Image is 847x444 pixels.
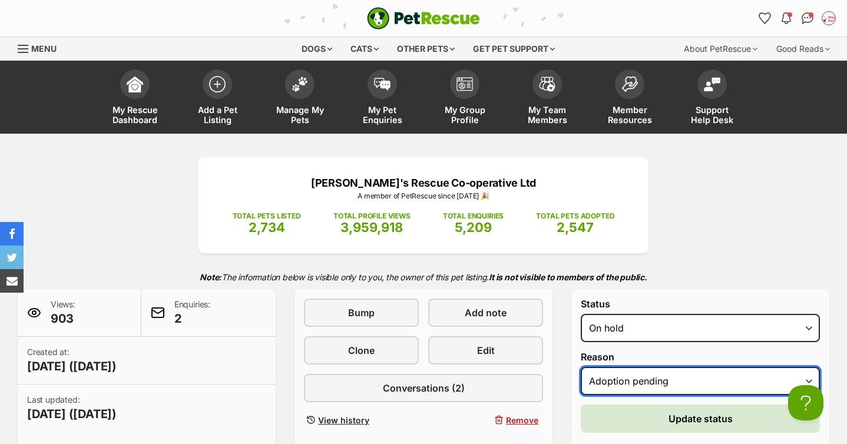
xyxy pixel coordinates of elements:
[304,299,419,327] a: Bump
[428,299,543,327] a: Add note
[18,37,65,58] a: Menu
[94,64,176,134] a: My Rescue Dashboard
[367,7,480,29] a: PetRescue
[51,299,75,327] p: Views:
[676,37,766,61] div: About PetRescue
[428,336,543,365] a: Edit
[671,64,753,134] a: Support Help Desk
[174,299,210,327] p: Enquiries:
[348,306,375,320] span: Bump
[383,381,465,395] span: Conversations (2)
[423,64,506,134] a: My Group Profile
[438,105,491,125] span: My Group Profile
[27,346,117,375] p: Created at:
[259,64,341,134] a: Manage My Pets
[367,7,480,29] img: logo-e224e6f780fb5917bec1dbf3a21bbac754714ae5b6737aabdf751b685950b380.svg
[304,412,419,429] a: View history
[489,272,647,282] strong: It is not visible to members of the public.
[802,12,814,24] img: chat-41dd97257d64d25036548639549fe6c8038ab92f7586957e7f3b1b290dea8141.svg
[341,64,423,134] a: My Pet Enquiries
[233,211,301,221] p: TOTAL PETS LISTED
[756,9,775,28] a: Favourites
[292,77,308,92] img: manage-my-pets-icon-02211641906a0b7f246fdf0571729dbe1e7629f14944591b6c1af311fb30b64b.svg
[465,37,563,61] div: Get pet support
[18,265,829,289] p: The information below is visible only to you, the owner of this pet listing.
[798,9,817,28] a: Conversations
[216,191,631,201] p: A member of PetRescue since [DATE] 🎉
[477,343,495,357] span: Edit
[819,9,838,28] button: My account
[782,12,791,24] img: notifications-46538b983faf8c2785f20acdc204bb7945ddae34d4c08c2a6579f10ce5e182be.svg
[342,37,387,61] div: Cats
[581,352,820,362] label: Reason
[588,64,671,134] a: Member Resources
[777,9,796,28] button: Notifications
[389,37,463,61] div: Other pets
[455,220,492,235] span: 5,209
[27,406,117,422] span: [DATE] ([DATE])
[249,220,285,235] span: 2,734
[506,64,588,134] a: My Team Members
[356,105,409,125] span: My Pet Enquiries
[536,211,614,221] p: TOTAL PETS ADOPTED
[788,385,823,420] iframe: Help Scout Beacon - Open
[539,77,555,92] img: team-members-icon-5396bd8760b3fe7c0b43da4ab00e1e3bb1a5d9ba89233759b79545d2d3fc5d0d.svg
[304,374,543,402] a: Conversations (2)
[465,306,507,320] span: Add note
[374,78,391,91] img: pet-enquiries-icon-7e3ad2cf08bfb03b45e93fb7055b45f3efa6380592205ae92323e6603595dc1f.svg
[27,358,117,375] span: [DATE] ([DATE])
[768,37,838,61] div: Good Reads
[686,105,739,125] span: Support Help Desk
[443,211,504,221] p: TOTAL ENQUIRIES
[176,64,259,134] a: Add a Pet Listing
[506,414,538,426] span: Remove
[191,105,244,125] span: Add a Pet Listing
[340,220,403,235] span: 3,959,918
[704,77,720,91] img: help-desk-icon-fdf02630f3aa405de69fd3d07c3f3aa587a6932b1a1747fa1d2bba05be0121f9.svg
[669,412,733,426] span: Update status
[293,37,340,61] div: Dogs
[304,336,419,365] a: Clone
[333,211,411,221] p: TOTAL PROFILE VIEWS
[127,76,143,92] img: dashboard-icon-eb2f2d2d3e046f16d808141f083e7271f6b2e854fb5c12c21221c1fb7104beca.svg
[621,76,638,92] img: member-resources-icon-8e73f808a243e03378d46382f2149f9095a855e16c252ad45f914b54edf8863c.svg
[348,343,375,357] span: Clone
[51,310,75,327] span: 903
[557,220,594,235] span: 2,547
[273,105,326,125] span: Manage My Pets
[318,414,369,426] span: View history
[581,405,820,433] button: Update status
[31,44,57,54] span: Menu
[756,9,838,28] ul: Account quick links
[168,1,176,9] img: adc.png
[603,105,656,125] span: Member Resources
[27,394,117,422] p: Last updated:
[428,412,543,429] button: Remove
[823,12,835,24] img: Lisa Brittain profile pic
[563,1,570,9] img: adc.png
[108,105,161,125] span: My Rescue Dashboard
[521,105,574,125] span: My Team Members
[581,299,820,309] label: Status
[456,77,473,91] img: group-profile-icon-3fa3cf56718a62981997c0bc7e787c4b2cf8bcc04b72c1350f741eb67cf2f40e.svg
[174,310,210,327] span: 2
[200,272,221,282] strong: Note:
[216,175,631,191] p: [PERSON_NAME]'s Rescue Co-operative Ltd
[209,76,226,92] img: add-pet-listing-icon-0afa8454b4691262ce3f59096e99ab1cd57d4a30225e0717b998d2c9b9846f56.svg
